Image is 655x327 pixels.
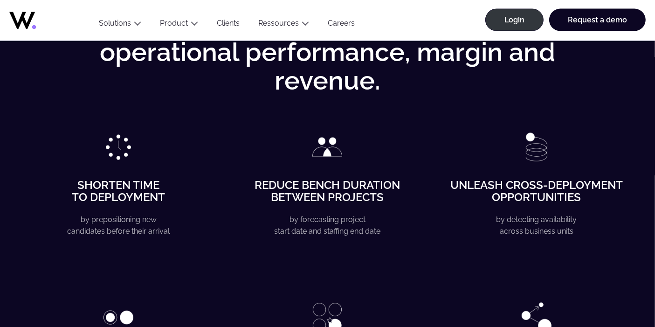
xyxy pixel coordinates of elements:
p: by detecting availability across business units [447,214,626,237]
a: Clients [207,19,249,31]
a: Request a demo [549,9,646,31]
p: by prepositioning new candidates before their arrival [28,214,208,296]
strong: Shorten time [77,178,159,192]
p: by forecasting project start date and staffing end date [238,214,417,249]
button: Ressources [249,19,318,31]
a: Ressources [258,19,299,28]
a: Login [485,9,544,31]
button: Product [151,19,207,31]
iframe: Chatbot [593,265,642,314]
strong: Reduce bench duration between projects [255,178,400,204]
button: Solutions [90,19,151,31]
strong: Unleash cross-deployment opportunities [450,178,623,204]
strong: to deployment [72,190,165,204]
h2: Unlocking key strategies to maximize operational performance, margin and revenue. [89,10,566,95]
a: Careers [318,19,364,31]
a: Product [160,19,188,28]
